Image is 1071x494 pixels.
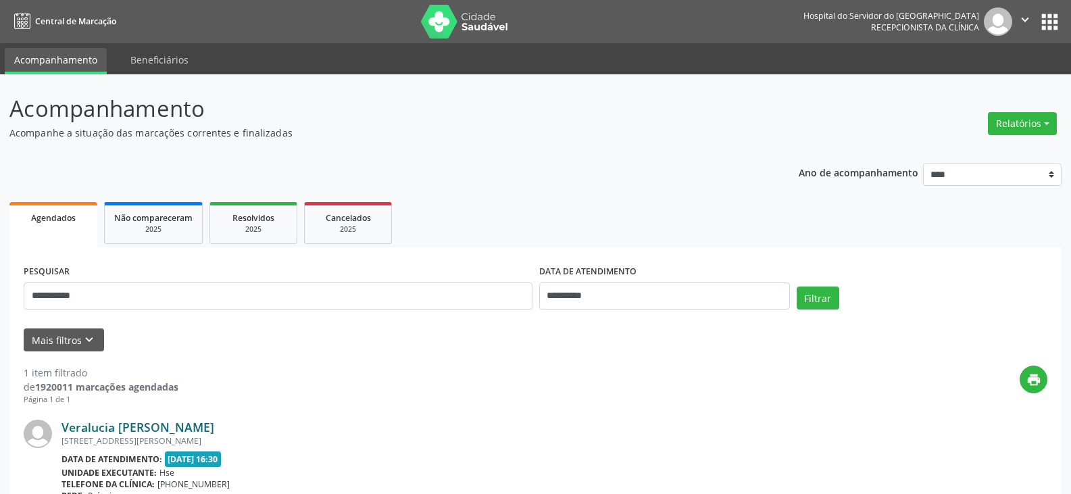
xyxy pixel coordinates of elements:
[314,224,382,234] div: 2025
[797,287,839,310] button: Filtrar
[1012,7,1038,36] button: 
[871,22,979,33] span: Recepcionista da clínica
[35,380,178,393] strong: 1920011 marcações agendadas
[220,224,287,234] div: 2025
[114,224,193,234] div: 2025
[803,10,979,22] div: Hospital do Servidor do [GEOGRAPHIC_DATA]
[1018,12,1032,27] i: 
[1020,366,1047,393] button: print
[9,10,116,32] a: Central de Marcação
[61,478,155,490] b: Telefone da clínica:
[61,435,845,447] div: [STREET_ADDRESS][PERSON_NAME]
[799,164,918,180] p: Ano de acompanhamento
[31,212,76,224] span: Agendados
[326,212,371,224] span: Cancelados
[114,212,193,224] span: Não compareceram
[984,7,1012,36] img: img
[61,420,214,435] a: Veralucia [PERSON_NAME]
[232,212,274,224] span: Resolvidos
[159,467,174,478] span: Hse
[9,92,746,126] p: Acompanhamento
[121,48,198,72] a: Beneficiários
[5,48,107,74] a: Acompanhamento
[539,262,637,282] label: DATA DE ATENDIMENTO
[9,126,746,140] p: Acompanhe a situação das marcações correntes e finalizadas
[24,380,178,394] div: de
[165,451,222,467] span: [DATE] 16:30
[157,478,230,490] span: [PHONE_NUMBER]
[1038,10,1062,34] button: apps
[35,16,116,27] span: Central de Marcação
[24,262,70,282] label: PESQUISAR
[24,420,52,448] img: img
[988,112,1057,135] button: Relatórios
[61,467,157,478] b: Unidade executante:
[61,453,162,465] b: Data de atendimento:
[24,394,178,405] div: Página 1 de 1
[82,332,97,347] i: keyboard_arrow_down
[24,366,178,380] div: 1 item filtrado
[24,328,104,352] button: Mais filtroskeyboard_arrow_down
[1026,372,1041,387] i: print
